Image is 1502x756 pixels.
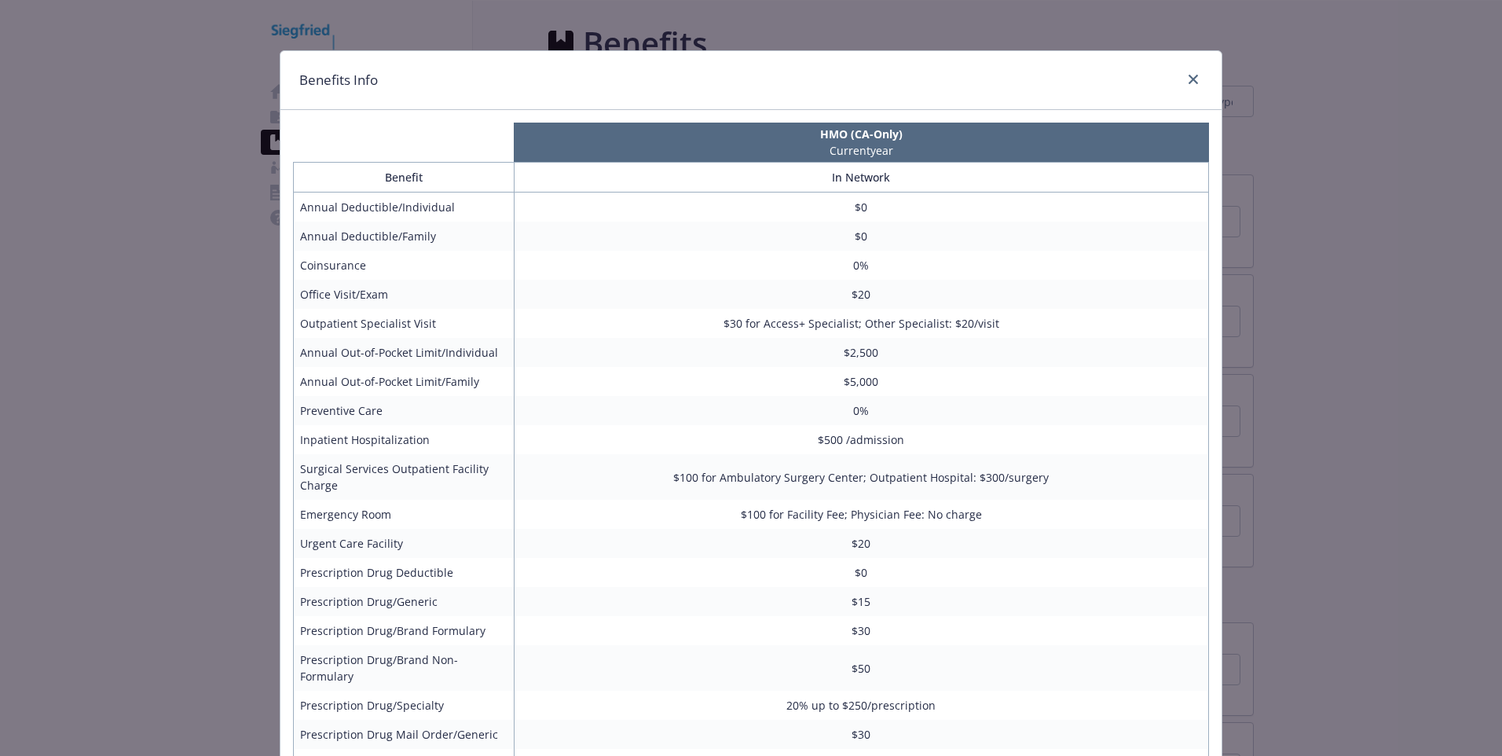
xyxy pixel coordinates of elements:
[514,309,1208,338] td: $30 for Access+ Specialist; Other Specialist: $20/visit
[514,529,1208,558] td: $20
[514,338,1208,367] td: $2,500
[514,367,1208,396] td: $5,000
[514,500,1208,529] td: $100 for Facility Fee; Physician Fee: No charge
[294,251,515,280] td: Coinsurance
[299,70,378,90] h1: Benefits Info
[514,280,1208,309] td: $20
[514,587,1208,616] td: $15
[514,193,1208,222] td: $0
[517,126,1206,142] p: HMO (CA-Only)
[514,616,1208,645] td: $30
[514,454,1208,500] td: $100 for Ambulatory Surgery Center; Outpatient Hospital: $300/surgery
[514,251,1208,280] td: 0%
[294,616,515,645] td: Prescription Drug/Brand Formulary
[514,425,1208,454] td: $500 /admission
[294,645,515,691] td: Prescription Drug/Brand Non-Formulary
[294,193,515,222] td: Annual Deductible/Individual
[514,558,1208,587] td: $0
[514,222,1208,251] td: $0
[294,309,515,338] td: Outpatient Specialist Visit
[294,691,515,720] td: Prescription Drug/Specialty
[514,691,1208,720] td: 20% up to $250/prescription
[294,280,515,309] td: Office Visit/Exam
[294,367,515,396] td: Annual Out-of-Pocket Limit/Family
[294,529,515,558] td: Urgent Care Facility
[293,123,514,162] th: intentionally left blank
[294,222,515,251] td: Annual Deductible/Family
[514,163,1208,193] th: In Network
[294,163,515,193] th: Benefit
[1184,70,1203,89] a: close
[294,396,515,425] td: Preventive Care
[514,396,1208,425] td: 0%
[294,558,515,587] td: Prescription Drug Deductible
[517,142,1206,159] p: Current year
[294,454,515,500] td: Surgical Services Outpatient Facility Charge
[294,587,515,616] td: Prescription Drug/Generic
[294,720,515,749] td: Prescription Drug Mail Order/Generic
[514,720,1208,749] td: $30
[294,425,515,454] td: Inpatient Hospitalization
[514,645,1208,691] td: $50
[294,500,515,529] td: Emergency Room
[294,338,515,367] td: Annual Out-of-Pocket Limit/Individual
